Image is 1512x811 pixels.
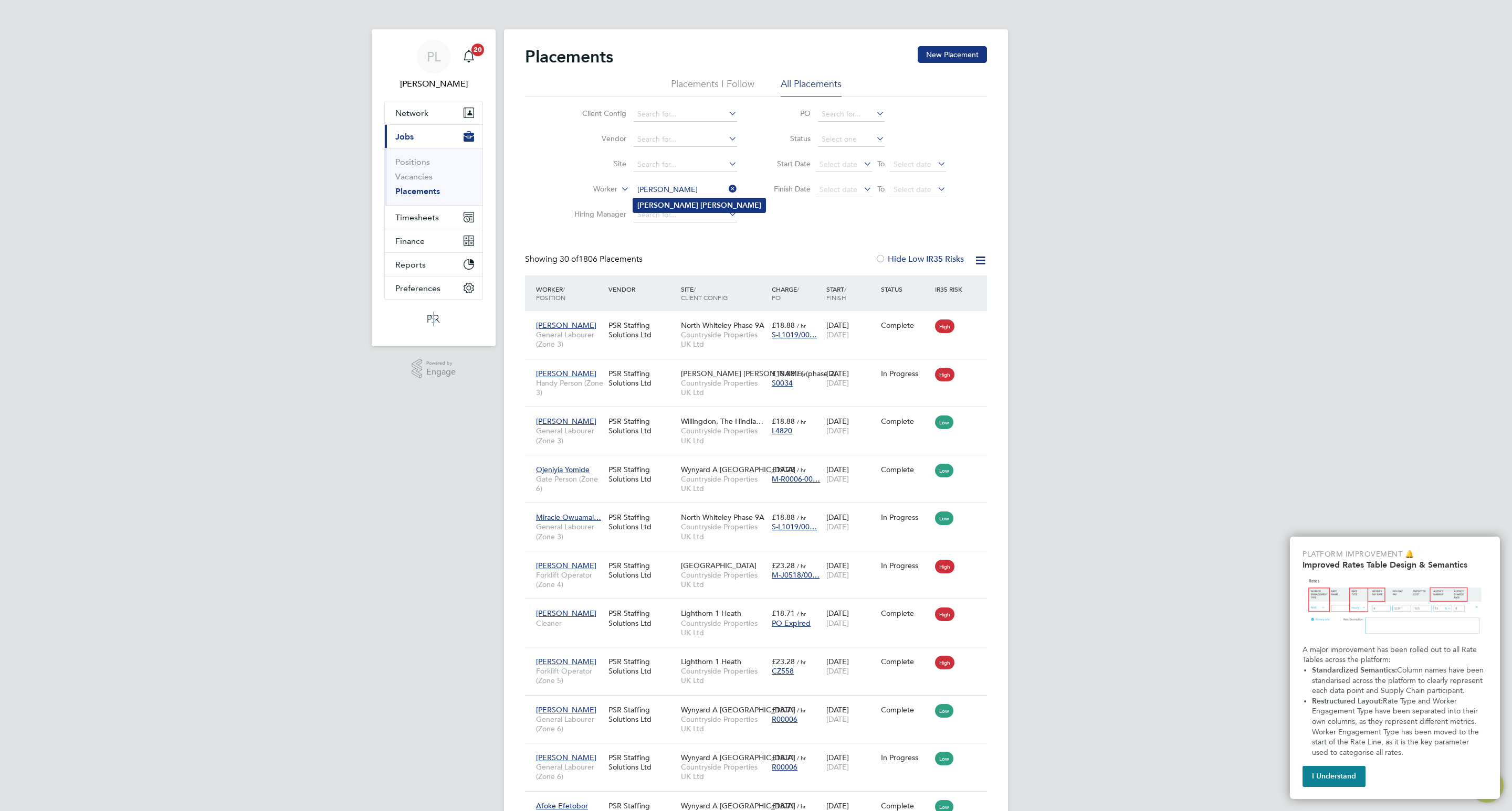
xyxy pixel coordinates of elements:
[681,714,766,733] span: Countryside Properties UK Ltd
[824,700,878,729] div: [DATE]
[1303,560,1487,570] h2: Improved Rates Table Design & Semantics
[606,460,678,489] div: PSR Staffing Solutions Ltd
[826,426,849,435] span: [DATE]
[536,513,601,522] span: Miracle Owuamal…
[681,705,795,714] span: Wynyard A [GEOGRAPHIC_DATA]
[763,109,811,118] label: PO
[772,513,795,522] span: £18.88
[536,285,565,302] span: / Position
[566,109,626,118] label: Client Config
[935,368,954,381] span: High
[818,107,885,122] input: Search for...
[681,369,836,378] span: [PERSON_NAME] [PERSON_NAME] (phase 2)
[395,260,426,270] span: Reports
[606,280,678,298] div: Vendor
[772,705,795,714] span: £18.71
[1312,666,1486,695] span: Column names have been standarised across the platform to clearly represent each data point and S...
[772,609,795,618] span: £18.71
[395,186,440,196] a: Placements
[671,78,754,97] li: Placements I Follow
[935,511,953,525] span: Low
[395,108,428,118] span: Network
[536,378,603,397] span: Handy Person (Zone 3)
[772,474,820,484] span: M-R0006-00…
[826,378,849,388] span: [DATE]
[772,465,795,474] span: £19.28
[606,652,678,681] div: PSR Staffing Solutions Ltd
[772,618,811,628] span: PO Expired
[384,311,483,327] a: Go to home page
[881,609,930,618] div: Complete
[536,474,603,493] span: Gate Person (Zone 6)
[824,556,878,585] div: [DATE]
[1303,549,1487,560] p: Platform Improvement 🔔
[681,285,728,302] span: / Client Config
[820,185,857,194] span: Select date
[797,706,806,714] span: / hr
[536,801,588,810] span: Afoke Efetobor
[634,157,737,172] input: Search for...
[606,700,678,729] div: PSR Staffing Solutions Ltd
[935,560,954,573] span: High
[824,603,878,633] div: [DATE]
[681,762,766,781] span: Countryside Properties UK Ltd
[1312,697,1383,706] strong: Restructured Layout:
[681,522,766,541] span: Countryside Properties UK Ltd
[681,753,795,762] span: Wynyard A [GEOGRAPHIC_DATA]
[875,254,964,264] label: Hide Low IR35 Risks
[824,460,878,489] div: [DATE]
[932,280,969,298] div: IR35 Risk
[763,184,811,194] label: Finish Date
[395,132,414,142] span: Jobs
[1303,574,1487,641] img: Updated Rates Table Design & Semantics
[1312,666,1397,675] strong: Standardized Semantics:
[797,562,806,570] span: / hr
[536,369,596,378] span: [PERSON_NAME]
[935,607,954,621] span: High
[536,666,603,685] span: Forklift Operator (Zone 5)
[678,280,769,307] div: Site
[681,561,757,570] span: [GEOGRAPHIC_DATA]
[1290,537,1500,799] div: Improved Rate Table Semantics
[818,132,885,147] input: Select one
[536,705,596,714] span: [PERSON_NAME]
[935,464,953,477] span: Low
[681,417,763,426] span: Willingdon, The Hindla…
[824,748,878,777] div: [DATE]
[935,656,954,669] span: High
[881,561,930,570] div: In Progress
[533,280,606,307] div: Worker
[797,418,806,425] span: / hr
[606,748,678,777] div: PSR Staffing Solutions Ltd
[824,364,878,393] div: [DATE]
[881,657,930,666] div: Complete
[797,802,806,810] span: / hr
[826,714,849,724] span: [DATE]
[881,513,930,522] div: In Progress
[681,465,795,474] span: Wynyard A [GEOGRAPHIC_DATA]
[824,280,878,307] div: Start
[560,254,579,264] span: 30 of
[797,754,806,762] span: / hr
[395,283,440,293] span: Preferences
[681,330,766,349] span: Countryside Properties UK Ltd
[536,618,603,628] span: Cleaner
[681,801,795,810] span: Wynyard A [GEOGRAPHIC_DATA]
[824,411,878,441] div: [DATE]
[772,666,794,676] span: CZ558
[566,159,626,168] label: Site
[536,522,603,541] span: General Labourer (Zone 3)
[372,29,496,346] nav: Main navigation
[395,212,439,222] span: Timesheets
[634,208,737,222] input: Search for...
[935,704,953,718] span: Low
[525,254,645,265] div: Showing
[1312,697,1481,757] span: Rate Type and Worker Engagement Type have been separated into their own columns, as they represen...
[874,182,888,196] span: To
[772,714,797,724] span: R00006
[384,40,483,90] a: Go to account details
[881,465,930,474] div: Complete
[606,364,678,393] div: PSR Staffing Solutions Ltd
[772,369,795,378] span: £18.88
[797,370,806,378] span: / hr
